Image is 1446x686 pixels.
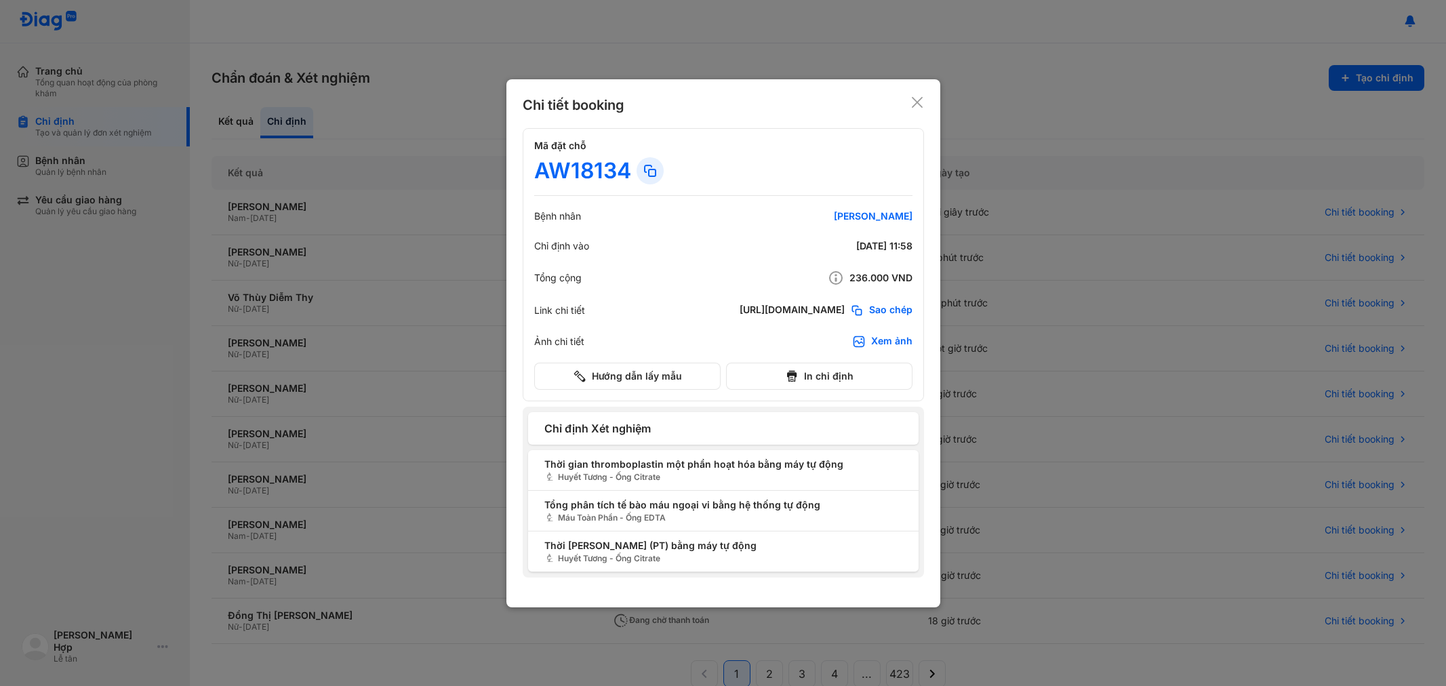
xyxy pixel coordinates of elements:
[534,363,721,390] button: Hướng dẫn lấy mẫu
[534,272,582,284] div: Tổng cộng
[534,210,581,222] div: Bệnh nhân
[871,335,912,348] div: Xem ảnh
[544,552,902,565] span: Huyết Tương - Ống Citrate
[726,363,912,390] button: In chỉ định
[534,336,584,348] div: Ảnh chi tiết
[544,457,902,471] span: Thời gian thromboplastin một phần hoạt hóa bằng máy tự động
[544,498,902,512] span: Tổng phân tích tế bào máu ngoại vi bằng hệ thống tự động
[534,240,589,252] div: Chỉ định vào
[544,471,902,483] span: Huyết Tương - Ống Citrate
[534,304,585,317] div: Link chi tiết
[750,210,912,222] div: [PERSON_NAME]
[544,420,902,437] span: Chỉ định Xét nghiệm
[740,304,845,317] div: [URL][DOMAIN_NAME]
[544,538,902,552] span: Thời [PERSON_NAME] (PT) bằng máy tự động
[534,157,631,184] div: AW18134
[544,512,902,524] span: Máu Toàn Phần - Ống EDTA
[750,270,912,286] div: 236.000 VND
[869,304,912,317] span: Sao chép
[523,96,624,115] div: Chi tiết booking
[750,240,912,252] div: [DATE] 11:58
[534,140,912,152] h4: Mã đặt chỗ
